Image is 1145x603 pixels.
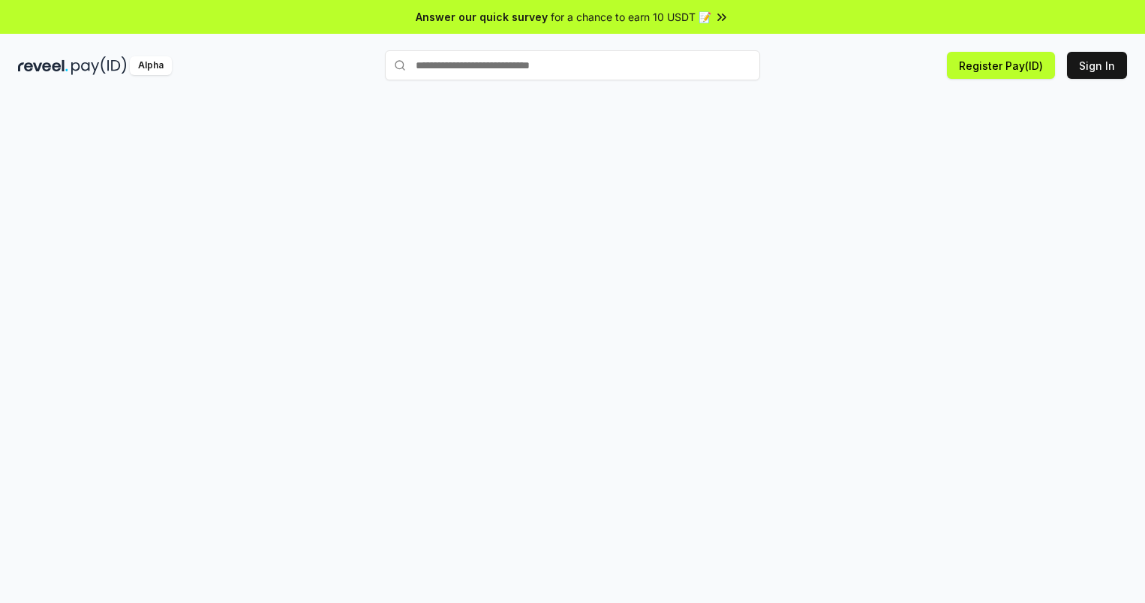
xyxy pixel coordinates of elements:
[1067,52,1127,79] button: Sign In
[130,56,172,75] div: Alpha
[416,9,548,25] span: Answer our quick survey
[551,9,711,25] span: for a chance to earn 10 USDT 📝
[18,56,68,75] img: reveel_dark
[947,52,1055,79] button: Register Pay(ID)
[71,56,127,75] img: pay_id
